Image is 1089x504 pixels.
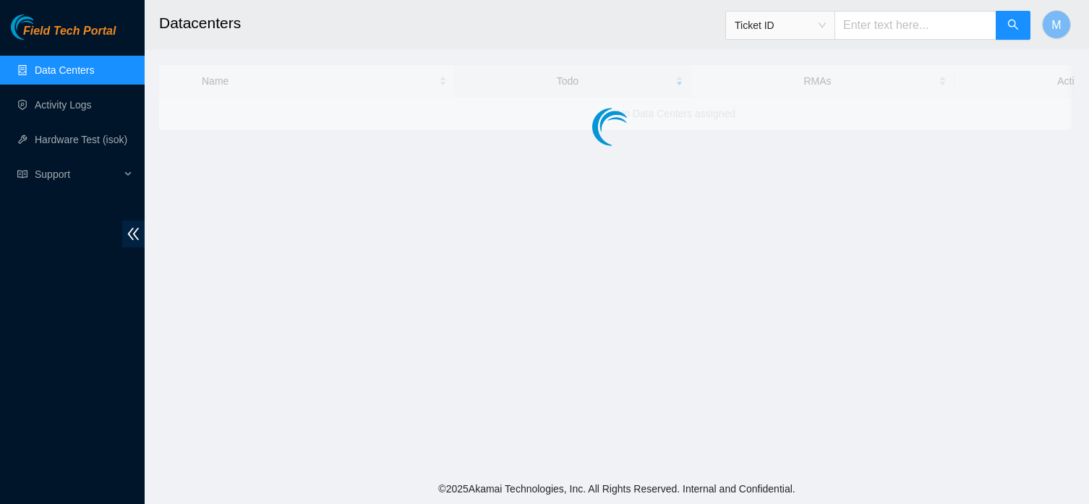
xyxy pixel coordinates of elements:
[17,169,27,179] span: read
[35,134,127,145] a: Hardware Test (isok)
[11,26,116,45] a: Akamai TechnologiesField Tech Portal
[735,14,826,36] span: Ticket ID
[23,25,116,38] span: Field Tech Portal
[1007,19,1019,33] span: search
[11,14,73,40] img: Akamai Technologies
[1042,10,1071,39] button: M
[35,160,120,189] span: Support
[35,99,92,111] a: Activity Logs
[996,11,1030,40] button: search
[35,64,94,76] a: Data Centers
[122,221,145,247] span: double-left
[145,474,1089,504] footer: © 2025 Akamai Technologies, Inc. All Rights Reserved. Internal and Confidential.
[834,11,996,40] input: Enter text here...
[1051,16,1061,34] span: M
